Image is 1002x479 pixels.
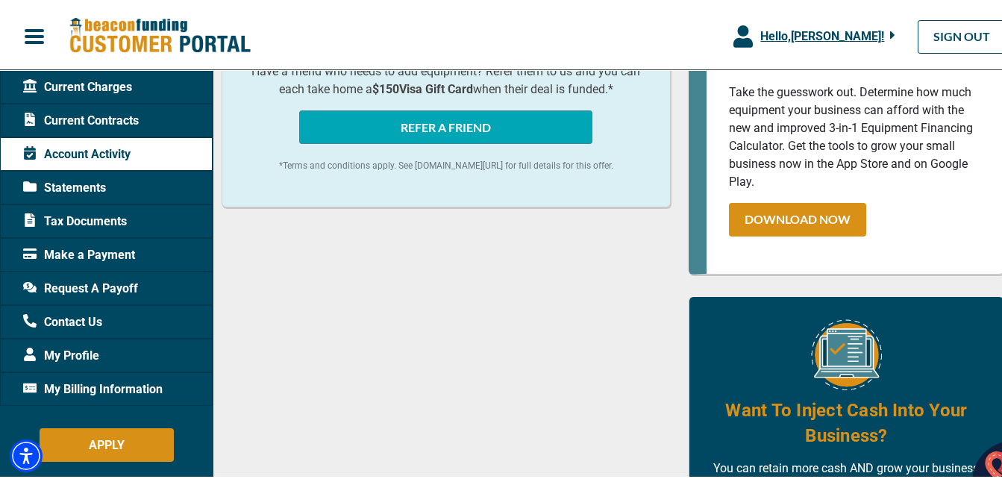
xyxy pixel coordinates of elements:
[712,395,981,445] h4: Want To Inject Cash Into Your Business?
[760,26,884,40] span: Hello, [PERSON_NAME] !
[23,143,131,160] span: Account Activity
[729,81,981,188] p: Take the guesswork out. Determine how much equipment your business can afford with the new and im...
[23,277,138,295] span: Request A Payoff
[23,75,132,93] span: Current Charges
[23,109,139,127] span: Current Contracts
[811,316,882,387] img: Equipment Financing Online Image
[23,310,102,328] span: Contact Us
[23,243,135,261] span: Make a Payment
[299,107,592,141] button: REFER A FRIEND
[23,344,99,362] span: My Profile
[10,436,43,469] div: Accessibility Menu
[69,14,251,52] img: Beacon Funding Customer Portal Logo
[23,210,127,228] span: Tax Documents
[245,156,648,169] p: *Terms and conditions apply. See [DOMAIN_NAME][URL] for full details for this offer.
[372,79,473,93] b: $150 Visa Gift Card
[23,378,163,395] span: My Billing Information
[40,425,174,459] button: APPLY
[729,200,866,234] a: DOWNLOAD NOW
[23,176,106,194] span: Statements
[245,60,648,96] p: Have a friend who needs to add equipment? Refer them to us and you can each take home a when thei...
